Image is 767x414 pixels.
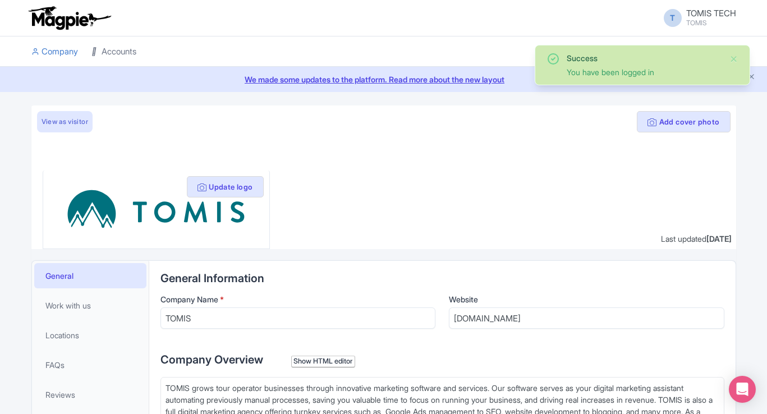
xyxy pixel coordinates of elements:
div: Keywords by Traffic [124,66,189,73]
button: Close [729,52,738,66]
a: Locations [34,323,146,348]
div: v 4.0.25 [31,18,55,27]
span: [DATE] [706,234,732,243]
img: tab_domain_overview_orange.svg [30,65,39,74]
h2: General Information [160,272,724,284]
span: Work with us [45,300,91,311]
img: tab_keywords_by_traffic_grey.svg [112,65,121,74]
span: Website [449,295,478,304]
img: website_grey.svg [18,29,27,38]
span: T [664,9,682,27]
a: Company [31,36,78,67]
span: Company Name [160,295,218,304]
div: Success [567,52,720,64]
a: Accounts [91,36,136,67]
button: Add cover photo [637,111,730,132]
span: Company Overview [160,353,263,366]
div: Domain: [DOMAIN_NAME] [29,29,123,38]
a: Reviews [34,382,146,407]
span: Locations [45,329,79,341]
span: FAQs [45,359,65,371]
button: Update logo [187,176,264,197]
div: Open Intercom Messenger [729,376,756,403]
a: View as visitor [37,111,93,132]
a: T TOMIS TECH TOMIS [657,9,736,27]
a: Work with us [34,293,146,318]
div: Last updated [661,233,732,245]
img: logo-ab69f6fb50320c5b225c76a69d11143b.png [26,6,113,30]
div: Show HTML editor [291,356,356,367]
small: TOMIS [686,20,736,26]
a: General [34,263,146,288]
span: TOMIS TECH [686,8,736,19]
button: Close announcement [747,72,756,82]
img: logo_orange.svg [18,18,27,27]
a: FAQs [34,352,146,378]
span: General [45,270,74,282]
img: mkc4s83yydzziwnmdm8f.svg [66,180,246,240]
div: Domain Overview [43,66,100,73]
span: Reviews [45,389,75,401]
a: We made some updates to the platform. Read more about the new layout [7,73,760,85]
div: You have been logged in [567,66,720,78]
